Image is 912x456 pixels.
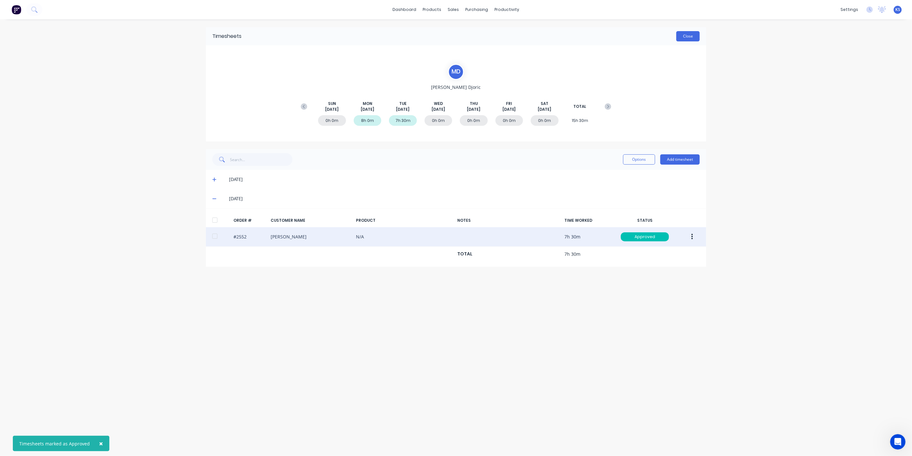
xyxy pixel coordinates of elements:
span: [DATE] [538,107,551,112]
button: Add timesheet [660,154,700,165]
div: 0h 0m [495,115,523,126]
div: products [420,5,445,14]
div: [DATE] [229,176,700,183]
div: TIME WORKED [564,218,612,223]
input: Search... [230,153,293,166]
span: × [99,439,103,448]
div: Timesheets [212,32,241,40]
span: SUN [328,101,336,107]
div: 0h 0m [531,115,559,126]
span: TUE [399,101,407,107]
a: dashboard [390,5,420,14]
div: ORDER # [233,218,266,223]
div: [DATE] [229,195,700,202]
img: Factory [12,5,21,14]
div: STATUS [618,218,672,223]
span: MON [363,101,372,107]
button: Options [623,154,655,165]
span: SAT [541,101,548,107]
div: 15h 30m [566,115,594,126]
div: Approved [621,232,669,241]
span: [DATE] [361,107,374,112]
div: NOTES [457,218,559,223]
div: 0h 0m [318,115,346,126]
div: M D [448,64,464,80]
div: Timesheets marked as Approved [19,440,90,447]
button: Close [93,436,109,451]
span: FRI [506,101,512,107]
div: 0h 0m [425,115,452,126]
span: [DATE] [432,107,445,112]
span: WED [434,101,443,107]
div: purchasing [462,5,492,14]
button: Close [676,31,700,41]
span: [PERSON_NAME] Djoric [431,84,481,90]
div: PRODUCT [356,218,452,223]
span: [DATE] [467,107,480,112]
span: [DATE] [325,107,339,112]
div: 8h 0m [354,115,382,126]
span: [DATE] [502,107,516,112]
div: 0h 0m [460,115,488,126]
span: KS [895,7,900,13]
div: settings [837,5,861,14]
div: CUSTOMER NAME [271,218,351,223]
span: THU [470,101,478,107]
button: Approved [621,232,669,242]
span: TOTAL [574,104,587,109]
span: [DATE] [396,107,410,112]
iframe: Intercom live chat [890,434,906,450]
div: 7h 30m [389,115,417,126]
div: sales [445,5,462,14]
div: productivity [492,5,523,14]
